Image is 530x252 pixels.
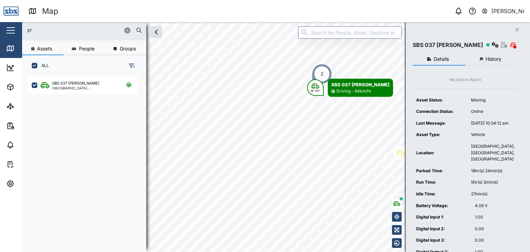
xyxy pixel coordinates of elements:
div: Map marker [392,144,451,162]
div: Digital Input 1: [416,214,468,221]
div: Connection Status: [416,108,464,115]
div: [DATE] 10:34:12 am [471,120,514,127]
div: No Active Alarm [450,77,481,83]
div: Moving [471,97,514,104]
div: 1.00 [475,214,514,221]
div: Map marker [307,79,393,97]
div: SBS 037 [PERSON_NAME] [52,80,99,86]
div: Sites [18,103,35,110]
div: Online [471,108,514,115]
div: 0.00 [475,237,514,244]
label: ALL [37,63,49,68]
div: Asset Status: [416,97,464,104]
div: [GEOGRAPHIC_DATA], [GEOGRAPHIC_DATA] [52,86,118,90]
div: [GEOGRAPHIC_DATA], [GEOGRAPHIC_DATA], [GEOGRAPHIC_DATA] [471,143,514,163]
span: Assets [37,46,52,51]
div: 5hr(s) 3min(s) [471,179,514,186]
button: [PERSON_NAME] [481,6,524,16]
div: Vehicle [471,132,514,138]
div: Location: [416,150,464,156]
div: 27min(s) [471,191,514,197]
span: Details [434,57,449,61]
div: Driving - 64km/hr [336,88,372,95]
div: SBS 037 [PERSON_NAME] [413,41,483,49]
input: Search by People, Asset, Geozone or Place [298,26,402,39]
div: Last Message: [416,120,464,127]
div: SE 135° [311,89,321,92]
div: Idle Time: [416,191,464,197]
div: Run Time: [416,179,464,186]
div: Map [18,45,33,52]
canvas: Map [22,22,530,252]
div: 2 [321,70,324,78]
div: 0.00 [475,226,514,232]
div: 4.06 V [475,203,514,209]
div: Dashboard [18,64,49,71]
div: Settings [18,180,42,187]
input: Search assets or drivers [26,25,142,36]
div: Digital Input 2: [416,226,468,232]
div: 18hr(s) 24min(s) [471,168,514,174]
img: Main Logo [3,3,19,19]
div: Map [42,5,58,17]
div: Reports [18,122,41,129]
div: Alarms [18,141,39,149]
div: Battery Voltage: [416,203,468,209]
div: Map marker [312,64,332,84]
div: Parked Time: [416,168,464,174]
div: [PERSON_NAME] [491,7,524,16]
div: Digital Input 3: [416,237,468,244]
span: People [79,46,95,51]
div: Tasks [18,161,37,168]
div: Assets [18,83,39,91]
div: SBS 037 [PERSON_NAME] [331,81,390,88]
span: History [485,57,501,61]
span: Groups [120,46,136,51]
div: grid [28,74,146,246]
div: Asset Type: [416,132,464,138]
